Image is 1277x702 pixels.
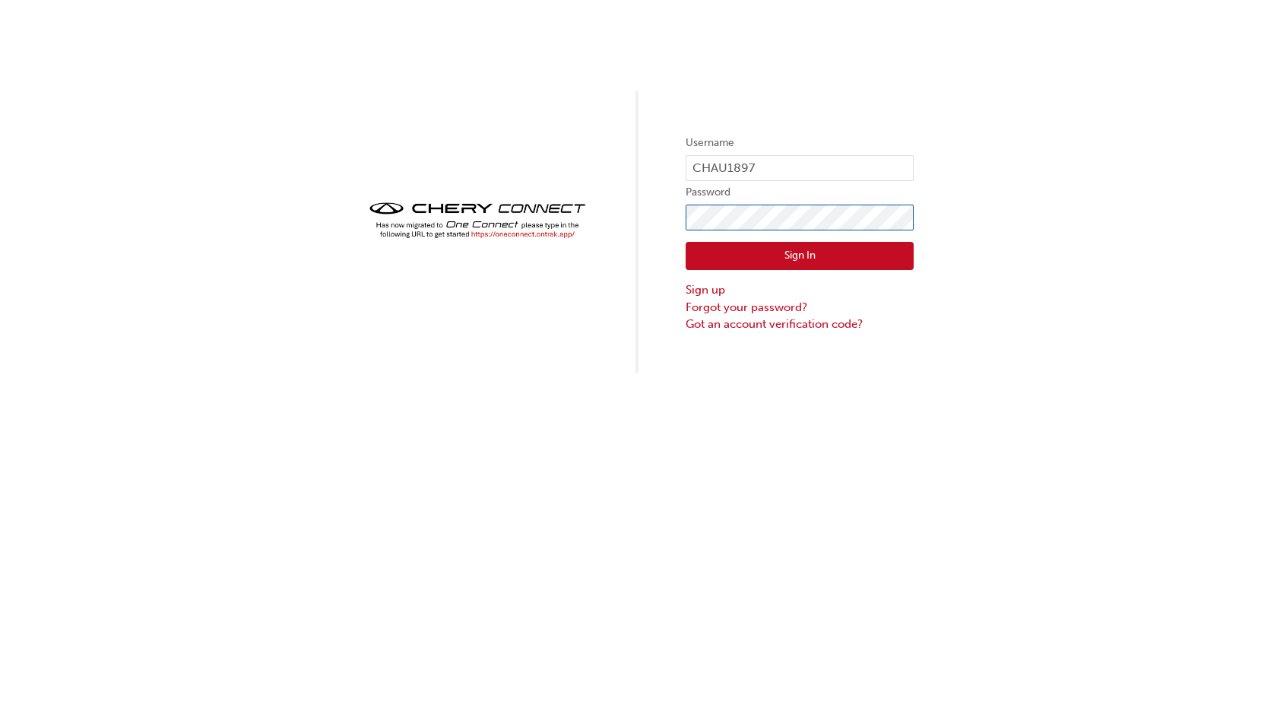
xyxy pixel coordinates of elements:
label: Password [686,183,914,202]
button: Sign In [686,242,914,271]
input: Username [686,155,914,181]
a: Got an account verification code? [686,316,914,333]
label: Username [686,134,914,152]
a: Forgot your password? [686,299,914,316]
img: cheryconnect [363,198,591,243]
a: Sign up [686,281,914,299]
